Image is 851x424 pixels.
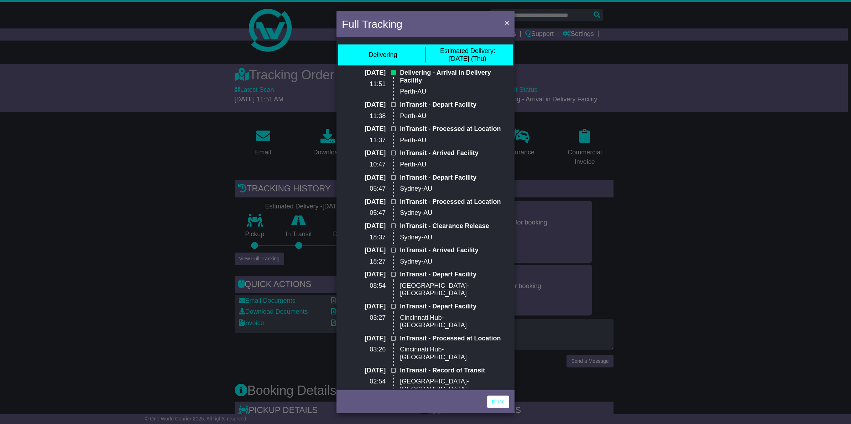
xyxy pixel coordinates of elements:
div: Delivering [369,51,397,59]
p: [DATE] [342,198,386,206]
button: Close [501,15,513,30]
p: InTransit - Processed at Location [400,198,509,206]
p: [DATE] [342,222,386,230]
p: [DATE] [342,335,386,343]
p: [DATE] [342,125,386,133]
p: InTransit - Processed at Location [400,335,509,343]
p: [DATE] [342,303,386,311]
p: InTransit - Depart Facility [400,271,509,279]
p: 18:27 [342,258,386,266]
p: 18:37 [342,234,386,242]
p: InTransit - Record of Transit [400,367,509,375]
div: [DATE] (Thu) [440,47,495,63]
p: [DATE] [342,69,386,77]
p: InTransit - Depart Facility [400,174,509,182]
p: 08:54 [342,282,386,290]
p: 11:51 [342,80,386,88]
a: Close [487,396,509,408]
p: InTransit - Arrived Facility [400,149,509,157]
p: [DATE] [342,101,386,109]
p: 05:47 [342,185,386,193]
p: 02:54 [342,378,386,386]
p: 05:47 [342,209,386,217]
p: Cincinnati Hub-[GEOGRAPHIC_DATA] [400,314,509,329]
p: Sydney-AU [400,209,509,217]
p: Sydney-AU [400,185,509,193]
p: InTransit - Depart Facility [400,101,509,109]
p: [DATE] [342,367,386,375]
h4: Full Tracking [342,16,402,32]
p: InTransit - Arrived Facility [400,247,509,254]
p: 10:47 [342,161,386,169]
p: 11:38 [342,112,386,120]
p: [GEOGRAPHIC_DATA]-[GEOGRAPHIC_DATA] [400,282,509,297]
p: Sydney-AU [400,258,509,266]
p: [GEOGRAPHIC_DATA]-[GEOGRAPHIC_DATA] [400,378,509,393]
p: [DATE] [342,247,386,254]
p: 03:27 [342,314,386,322]
p: Cincinnati Hub-[GEOGRAPHIC_DATA] [400,346,509,361]
p: 11:37 [342,137,386,144]
p: [DATE] [342,174,386,182]
p: InTransit - Clearance Release [400,222,509,230]
p: Sydney-AU [400,234,509,242]
p: InTransit - Depart Facility [400,303,509,311]
p: Perth-AU [400,112,509,120]
p: Perth-AU [400,88,509,96]
p: Perth-AU [400,161,509,169]
span: Estimated Delivery: [440,47,495,54]
p: Delivering - Arrival in Delivery Facility [400,69,509,84]
p: [DATE] [342,149,386,157]
p: Perth-AU [400,137,509,144]
p: InTransit - Processed at Location [400,125,509,133]
p: [DATE] [342,271,386,279]
span: × [505,18,509,27]
p: 03:26 [342,346,386,354]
